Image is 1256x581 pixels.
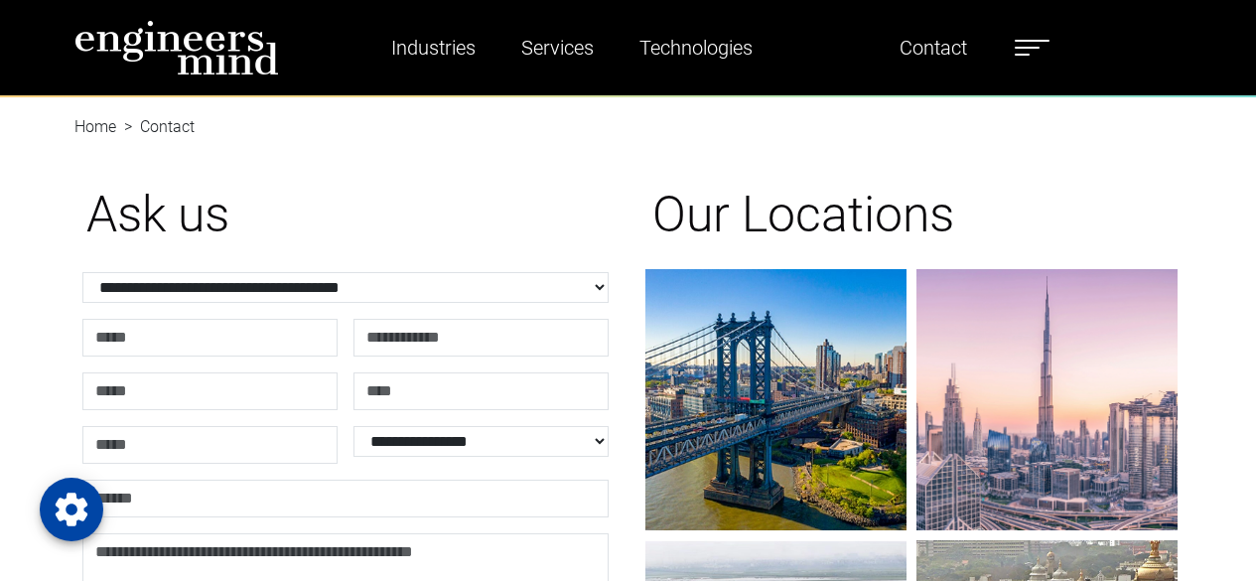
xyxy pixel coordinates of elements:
[74,95,1183,119] nav: breadcrumb
[74,20,279,75] img: logo
[631,25,761,71] a: Technologies
[383,25,484,71] a: Industries
[892,25,975,71] a: Contact
[916,269,1178,530] img: gif
[116,115,195,139] li: Contact
[645,269,907,530] img: gif
[652,185,1171,244] h1: Our Locations
[513,25,602,71] a: Services
[86,185,605,244] h1: Ask us
[74,117,116,136] a: Home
